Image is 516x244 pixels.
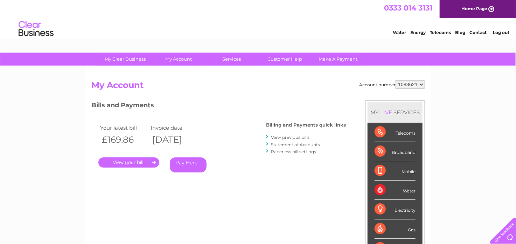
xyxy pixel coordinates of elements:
td: Invoice date [149,123,199,133]
th: [DATE] [149,133,199,147]
div: Mobile [375,161,416,181]
a: Energy [410,30,426,35]
a: Water [393,30,406,35]
div: LIVE [379,109,393,116]
div: MY SERVICES [368,102,423,122]
a: Pay Here [170,157,207,172]
div: Broadband [375,142,416,161]
th: £169.86 [98,133,149,147]
a: 0333 014 3131 [384,4,432,12]
a: My Account [150,53,208,66]
a: . [98,157,159,168]
div: Clear Business is a trading name of Verastar Limited (registered in [GEOGRAPHIC_DATA] No. 3667643... [93,4,424,34]
a: Contact [469,30,487,35]
a: Services [203,53,261,66]
a: Telecoms [430,30,451,35]
div: Gas [375,219,416,239]
a: Log out [493,30,509,35]
div: Electricity [375,200,416,219]
h4: Billing and Payments quick links [266,122,346,128]
div: Account number [359,80,425,89]
div: Water [375,181,416,200]
a: My Clear Business [97,53,154,66]
h2: My Account [91,80,425,94]
a: Paperless bill settings [271,149,316,154]
td: Your latest bill [98,123,149,133]
a: Customer Help [256,53,314,66]
a: Statement of Accounts [271,142,320,147]
img: logo.png [18,18,54,40]
div: Telecoms [375,123,416,142]
h3: Bills and Payments [91,100,346,113]
a: Make A Payment [309,53,367,66]
a: Blog [455,30,465,35]
a: View previous bills [271,135,309,140]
